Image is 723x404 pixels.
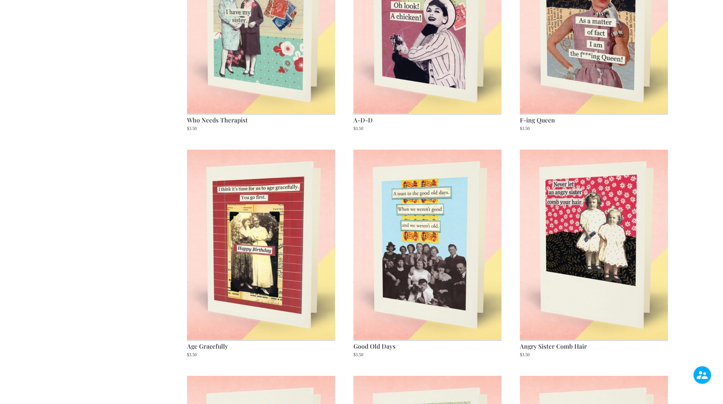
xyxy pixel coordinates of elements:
h2: F-ing Queen [520,114,668,125]
span: $ [187,352,189,357]
span: $ [353,126,356,131]
img: Angry Sister Comb Hair [520,150,668,340]
img: Age Gracefully [187,150,335,340]
span: $ [187,126,189,131]
bdi: 3.50 [520,126,530,131]
bdi: 3.50 [187,126,197,131]
h2: Age Gracefully [187,340,335,351]
bdi: 3.50 [353,126,363,131]
a: Good Old Days $3.50 [353,150,502,358]
h2: Angry Sister Comb Hair [520,340,668,351]
span: $ [520,126,522,131]
img: user.png [694,366,711,384]
h2: Who Needs Therapist [187,114,335,125]
bdi: 3.50 [353,352,363,357]
span: $ [520,352,522,357]
bdi: 3.50 [520,352,530,357]
bdi: 3.50 [187,352,197,357]
h2: Good Old Days [353,340,502,351]
h2: A-D-D [353,114,502,125]
a: Angry Sister Comb Hair $3.50 [520,150,668,358]
a: Age Gracefully $3.50 [187,150,335,358]
img: Good Old Days [353,150,502,340]
span: $ [353,352,356,357]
